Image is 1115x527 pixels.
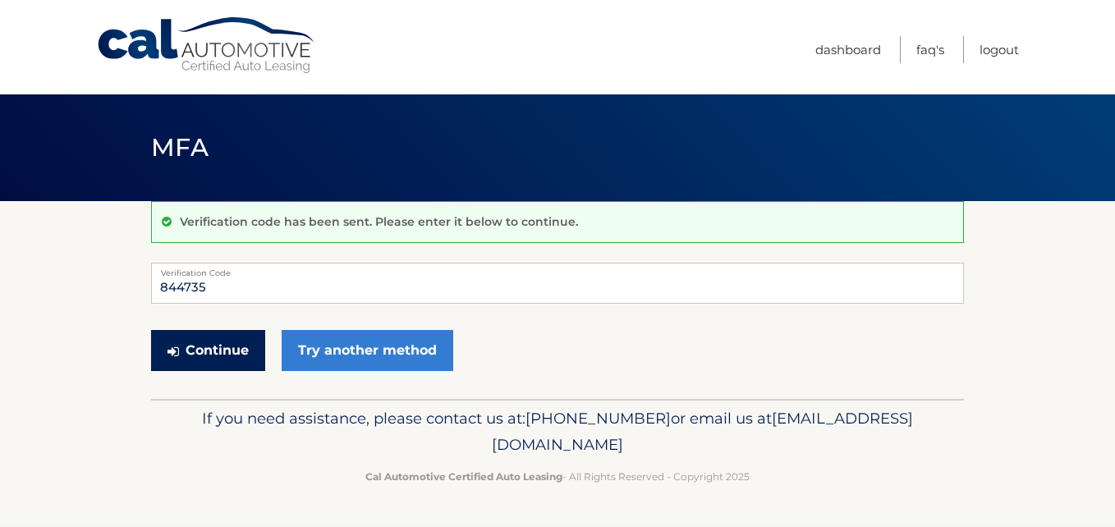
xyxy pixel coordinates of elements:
[96,16,318,75] a: Cal Automotive
[365,470,562,483] strong: Cal Automotive Certified Auto Leasing
[151,263,964,304] input: Verification Code
[282,330,453,371] a: Try another method
[815,36,881,63] a: Dashboard
[492,409,913,454] span: [EMAIL_ADDRESS][DOMAIN_NAME]
[151,263,964,276] label: Verification Code
[162,406,953,458] p: If you need assistance, please contact us at: or email us at
[162,468,953,485] p: - All Rights Reserved - Copyright 2025
[525,409,671,428] span: [PHONE_NUMBER]
[916,36,944,63] a: FAQ's
[151,132,209,163] span: MFA
[980,36,1019,63] a: Logout
[151,330,265,371] button: Continue
[180,214,578,229] p: Verification code has been sent. Please enter it below to continue.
